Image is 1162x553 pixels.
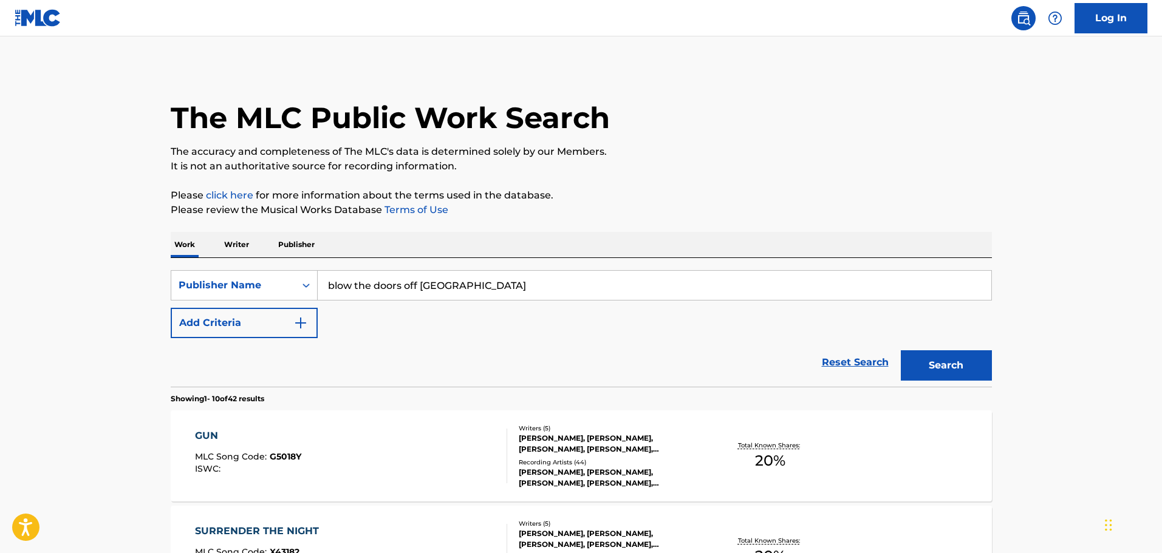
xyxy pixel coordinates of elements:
[195,451,270,462] span: MLC Song Code :
[195,429,301,443] div: GUN
[519,458,702,467] div: Recording Artists ( 44 )
[206,189,253,201] a: click here
[220,232,253,257] p: Writer
[171,159,992,174] p: It is not an authoritative source for recording information.
[738,441,803,450] p: Total Known Shares:
[171,393,264,404] p: Showing 1 - 10 of 42 results
[171,308,318,338] button: Add Criteria
[195,463,224,474] span: ISWC :
[171,410,992,501] a: GUNMLC Song Code:G5018YISWC:Writers (5)[PERSON_NAME], [PERSON_NAME], [PERSON_NAME], [PERSON_NAME]...
[1011,6,1036,30] a: Public Search
[171,100,610,136] h1: The MLC Public Work Search
[519,528,702,550] div: [PERSON_NAME], [PERSON_NAME], [PERSON_NAME], [PERSON_NAME], [PERSON_NAME]
[171,232,199,257] p: Work
[171,270,992,387] form: Search Form
[1105,507,1112,543] div: Drag
[1075,3,1147,33] a: Log In
[1043,6,1067,30] div: Help
[738,536,803,545] p: Total Known Shares:
[901,350,992,381] button: Search
[270,451,301,462] span: G5018Y
[171,203,992,217] p: Please review the Musical Works Database
[171,188,992,203] p: Please for more information about the terms used in the database.
[15,9,61,27] img: MLC Logo
[816,349,895,376] a: Reset Search
[171,144,992,159] p: The accuracy and completeness of The MLC's data is determined solely by our Members.
[519,519,702,528] div: Writers ( 5 )
[179,278,288,293] div: Publisher Name
[1101,495,1162,553] iframe: Chat Widget
[1016,11,1031,25] img: search
[519,467,702,489] div: [PERSON_NAME], [PERSON_NAME], [PERSON_NAME], [PERSON_NAME], [PERSON_NAME]
[755,450,785,472] span: 20 %
[275,232,318,257] p: Publisher
[1048,11,1062,25] img: help
[195,524,325,538] div: SURRENDER THE NIGHT
[382,204,448,215] a: Terms of Use
[519,424,702,433] div: Writers ( 5 )
[293,316,308,330] img: 9d2ae6d4665cec9f34b9.svg
[519,433,702,455] div: [PERSON_NAME], [PERSON_NAME], [PERSON_NAME], [PERSON_NAME], [PERSON_NAME]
